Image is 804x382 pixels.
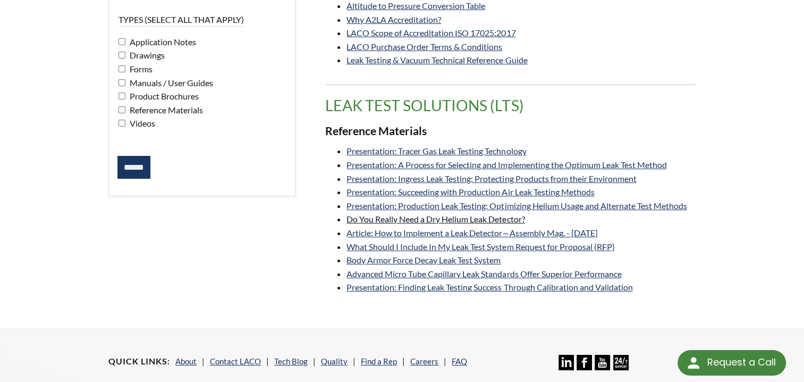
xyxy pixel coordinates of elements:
a: Presentation: Production Leak Testing: Optimizing Helium Usage and Alternate Test Methods [346,201,687,211]
input: Videos [119,120,125,127]
a: Contact LACO [210,356,261,366]
span: translation missing: en.product_groups.Leak Test Solutions (LTS) [325,96,523,114]
a: Article: How to Implement a Leak Detector—Assembly Mag. - [DATE] [346,228,597,238]
a: Quality [321,356,348,366]
div: Request a Call [707,350,775,375]
input: Reference Materials [119,106,125,113]
a: LACO Purchase Order Terms & Conditions [346,41,502,52]
a: Tech Blog [274,356,308,366]
input: Product Brochures [119,93,125,99]
a: Presentation: Finding Leak Testing Success Through Calibration and Validation [346,282,632,292]
div: Request a Call [678,350,786,376]
a: About [175,356,197,366]
a: Presentation: Ingress Leak Testing: Protecting Products from their Environment [346,173,636,184]
a: What Should I Include In My Leak Test System Request for Proposal (RFP) [346,242,614,252]
a: FAQ [452,356,467,366]
span: Manuals / User Guides [127,78,213,88]
a: Why A2LA Accreditation? [346,14,441,24]
a: Altitude to Pressure Conversion Table [346,1,485,11]
input: Drawings [119,52,125,59]
a: Presentation: Succeeding with Production Air Leak Testing Methods [346,187,594,197]
h4: Quick Links [108,356,170,367]
a: Advanced Micro Tube Capillary Leak Standards Offer Superior Performance [346,269,621,279]
span: Reference Materials [127,105,203,115]
span: Videos [127,118,155,128]
a: 24/7 Support [613,362,629,372]
span: Forms [127,64,153,74]
a: Presentation: Tracer Gas Leak Testing Technology [346,146,526,156]
span: Product Brochures [127,91,199,101]
h3: Reference Materials [325,124,695,139]
a: LACO Scope of Accreditation ISO 17025:2017 [346,28,515,38]
span: Drawings [127,50,165,60]
a: Careers [410,356,438,366]
a: Body Armor Force Decay Leak Test System [346,255,501,265]
input: Forms [119,65,125,72]
img: 24/7 Support Icon [613,355,629,370]
a: Presentation: A Process for Selecting and Implementing the Optimum Leak Test Method [346,160,666,170]
a: Leak Testing & Vacuum Technical Reference Guide [346,55,527,65]
img: round button [685,354,702,371]
input: Application Notes [119,38,125,45]
span: Application Notes [127,37,196,47]
a: Do You Really Need a Dry Helium Leak Detector? [346,214,524,224]
input: Manuals / User Guides [119,79,125,86]
legend: Types (select all that apply) [119,14,244,26]
a: Find a Rep [361,356,397,366]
